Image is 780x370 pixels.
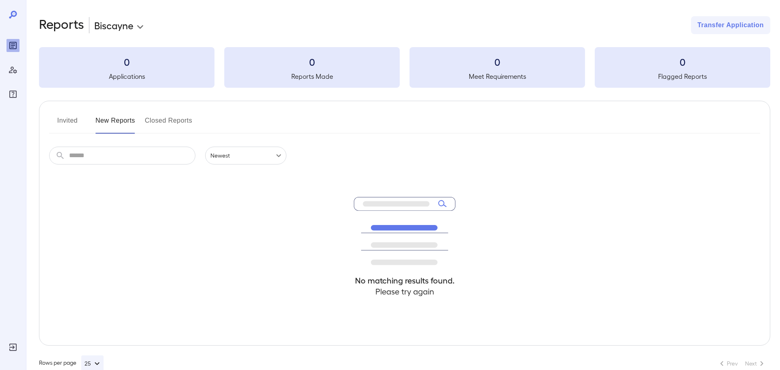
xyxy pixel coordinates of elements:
p: Biscayne [94,19,133,32]
button: Transfer Application [691,16,770,34]
button: Invited [49,114,86,134]
summary: 0Applications0Reports Made0Meet Requirements0Flagged Reports [39,47,770,88]
div: Reports [6,39,19,52]
h5: Flagged Reports [595,71,770,81]
nav: pagination navigation [713,357,770,370]
h5: Reports Made [224,71,400,81]
div: Newest [205,147,286,164]
h5: Meet Requirements [409,71,585,81]
h3: 0 [224,55,400,68]
button: Closed Reports [145,114,193,134]
div: Log Out [6,341,19,354]
h3: 0 [409,55,585,68]
h3: 0 [595,55,770,68]
h4: No matching results found. [354,275,455,286]
h2: Reports [39,16,84,34]
h5: Applications [39,71,214,81]
div: Manage Users [6,63,19,76]
h4: Please try again [354,286,455,297]
button: New Reports [95,114,135,134]
h3: 0 [39,55,214,68]
div: FAQ [6,88,19,101]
